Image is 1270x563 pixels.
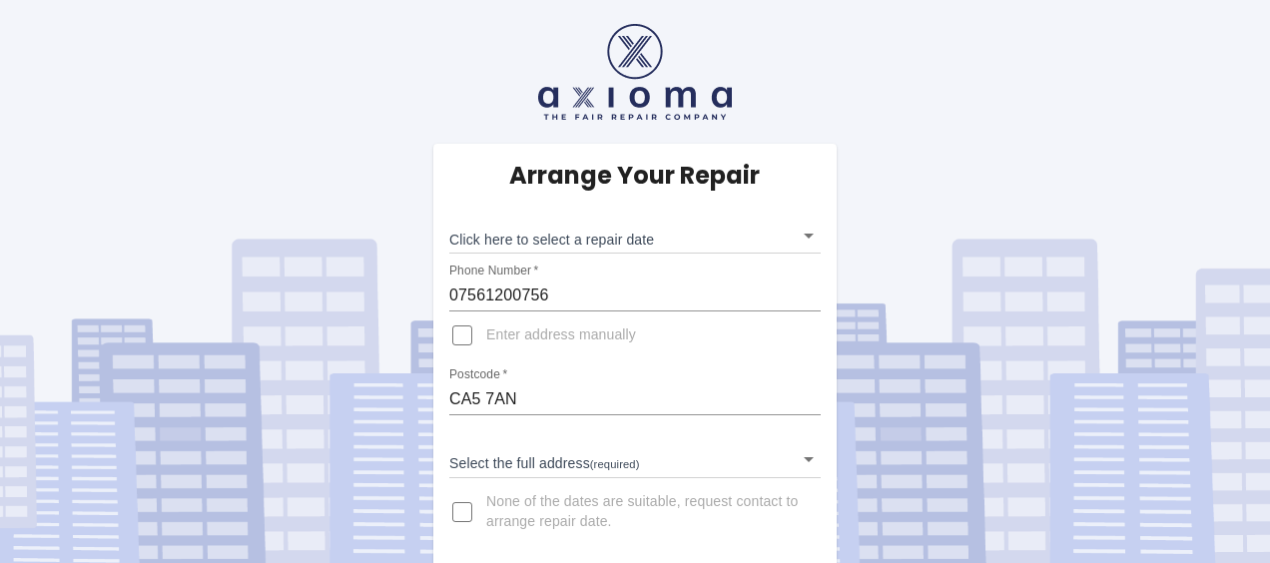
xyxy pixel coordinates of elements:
h5: Arrange Your Repair [509,160,760,192]
img: axioma [538,24,732,120]
span: Enter address manually [486,325,636,345]
label: Postcode [449,366,507,383]
label: Phone Number [449,263,538,280]
span: None of the dates are suitable, request contact to arrange repair date. [486,492,805,532]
